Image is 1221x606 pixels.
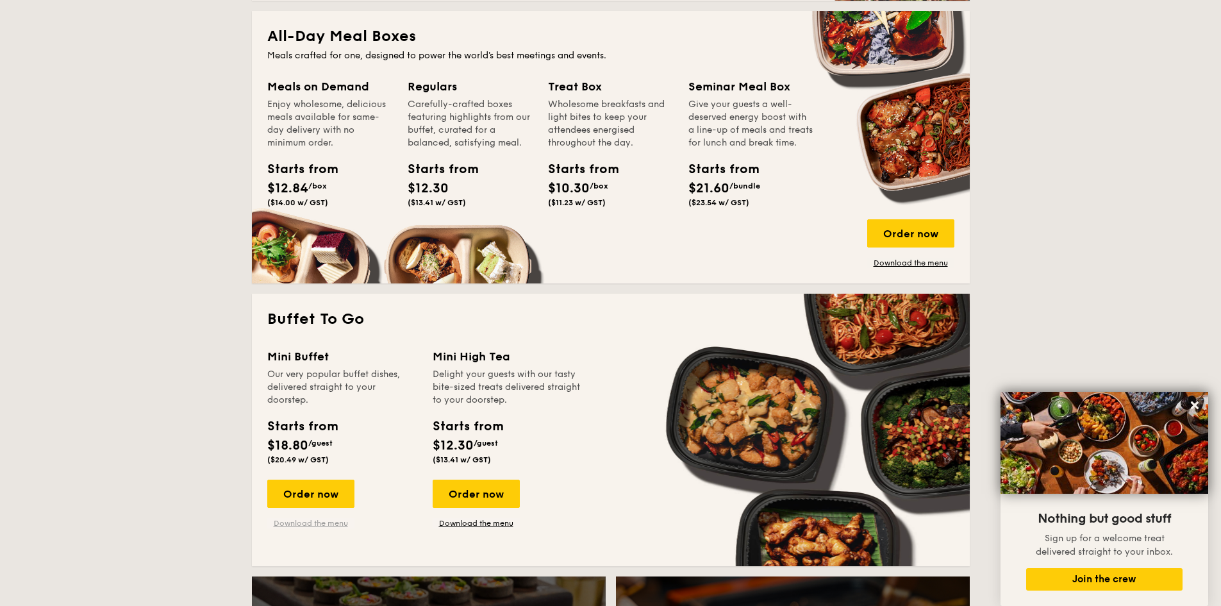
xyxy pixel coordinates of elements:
[267,438,308,453] span: $18.80
[267,309,954,330] h2: Buffet To Go
[433,480,520,508] div: Order now
[729,181,760,190] span: /bundle
[267,455,329,464] span: ($20.49 w/ GST)
[867,219,954,248] div: Order now
[308,439,333,448] span: /guest
[267,181,308,196] span: $12.84
[308,181,327,190] span: /box
[267,26,954,47] h2: All-Day Meal Boxes
[433,438,474,453] span: $12.30
[433,417,503,436] div: Starts from
[433,348,583,366] div: Mini High Tea
[433,455,491,464] span: ($13.41 w/ GST)
[408,98,533,149] div: Carefully-crafted boxes featuring highlights from our buffet, curated for a balanced, satisfying ...
[1038,511,1171,526] span: Nothing but good stuff
[548,198,606,207] span: ($11.23 w/ GST)
[1001,392,1208,494] img: DSC07876-Edit02-Large.jpeg
[267,98,392,149] div: Enjoy wholesome, delicious meals available for same-day delivery with no minimum order.
[267,368,417,407] div: Our very popular buffet dishes, delivered straight to your doorstep.
[1026,568,1183,591] button: Join the crew
[408,198,466,207] span: ($13.41 w/ GST)
[267,49,954,62] div: Meals crafted for one, designed to power the world's best meetings and events.
[688,198,749,207] span: ($23.54 w/ GST)
[408,181,449,196] span: $12.30
[267,198,328,207] span: ($14.00 w/ GST)
[548,181,590,196] span: $10.30
[267,480,354,508] div: Order now
[688,160,746,179] div: Starts from
[267,417,337,436] div: Starts from
[548,98,673,149] div: Wholesome breakfasts and light bites to keep your attendees energised throughout the day.
[548,78,673,96] div: Treat Box
[433,368,583,407] div: Delight your guests with our tasty bite-sized treats delivered straight to your doorstep.
[548,160,606,179] div: Starts from
[408,78,533,96] div: Regulars
[1184,395,1205,416] button: Close
[688,181,729,196] span: $21.60
[590,181,608,190] span: /box
[267,160,325,179] div: Starts from
[433,518,520,528] a: Download the menu
[688,98,813,149] div: Give your guests a well-deserved energy boost with a line-up of meals and treats for lunch and br...
[408,160,465,179] div: Starts from
[267,518,354,528] a: Download the menu
[267,78,392,96] div: Meals on Demand
[267,348,417,366] div: Mini Buffet
[867,258,954,268] a: Download the menu
[688,78,813,96] div: Seminar Meal Box
[1036,533,1173,557] span: Sign up for a welcome treat delivered straight to your inbox.
[474,439,498,448] span: /guest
